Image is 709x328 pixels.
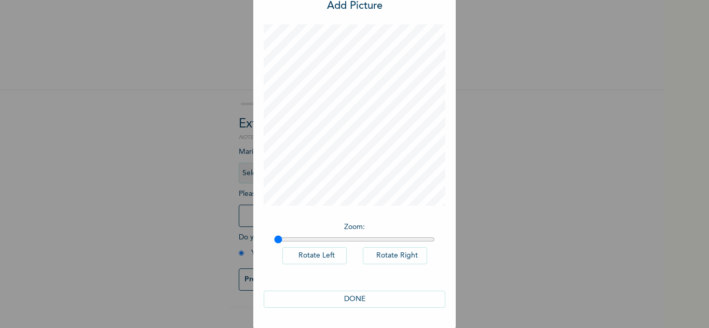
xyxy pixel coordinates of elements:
span: Please add a recent Passport Photograph [239,190,426,232]
button: Rotate Right [363,247,427,264]
button: DONE [264,291,445,308]
p: Zoom : [274,222,435,233]
button: Rotate Left [282,247,347,264]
